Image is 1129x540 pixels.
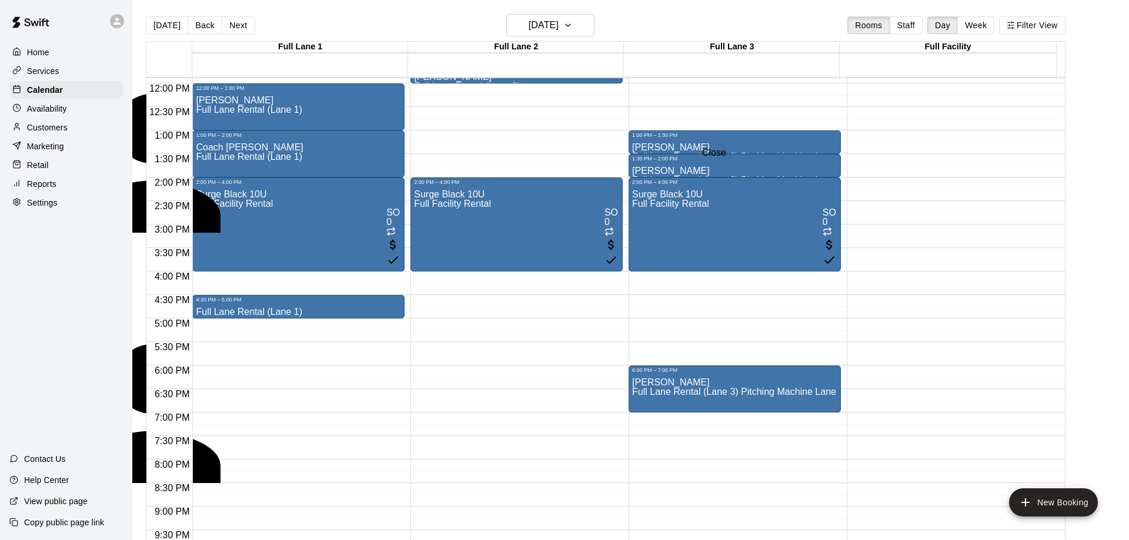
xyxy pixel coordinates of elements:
[24,474,69,486] p: Help Center
[927,16,958,34] button: Day
[386,208,400,227] span: Stephen Orefice
[152,530,193,540] span: 9:30 PM
[632,367,837,373] div: 6:00 PM – 7:00 PM
[27,197,58,209] p: Settings
[24,453,66,465] p: Contact Us
[152,271,193,281] span: 4:00 PM
[629,177,841,271] div: 2:00 PM – 4:00 PM: Surge Black 10U
[529,17,559,33] h6: [DATE]
[146,16,188,34] button: [DATE]
[152,248,193,258] span: 3:30 PM
[604,208,618,217] div: Stephen Orefice
[152,412,193,422] span: 7:00 PM
[152,436,193,446] span: 7:30 PM
[604,228,614,238] span: Recurring event
[188,16,222,34] button: Back
[27,103,67,115] p: Availability
[604,208,618,227] span: Stephen Orefice
[27,84,63,96] p: Calendar
[957,16,994,34] button: Week
[386,243,400,269] span: All customers have paid
[386,217,392,227] span: 0
[629,154,841,177] div: 1:30 PM – 2:00 PM: Jacob Brown
[152,295,193,305] span: 4:30 PM
[823,208,836,227] span: Stephen Orefice
[414,81,520,91] span: Full Lane Rental (Lane 2)
[152,483,193,493] span: 8:30 PM
[1009,488,1098,516] button: add
[632,156,837,162] div: 1:30 PM – 2:00 PM
[386,207,400,217] span: SO
[890,16,923,34] button: Staff
[27,46,49,58] p: Home
[823,217,828,227] span: 0
[152,130,193,140] span: 1:00 PM
[604,207,618,217] span: SO
[24,516,104,528] p: Copy public page link
[702,147,726,158] div: Close
[386,208,400,217] div: Stephen Orefice
[632,132,837,138] div: 1:00 PM – 1:30 PM
[632,175,877,185] span: Full Lane Rental (Lane 3) Pitching Machine Lane & HitTrax
[152,154,193,164] span: 1:30 PM
[414,199,491,209] span: Full Facility Rental
[624,42,840,53] div: Full Lane 3
[632,387,877,397] span: Full Lane Rental (Lane 3) Pitching Machine Lane & HitTrax
[146,83,192,93] span: 12:00 PM
[27,178,56,190] p: Reports
[604,217,610,227] span: 0
[840,42,1055,53] div: Full Facility
[152,365,193,375] span: 6:00 PM
[27,122,68,133] p: Customers
[152,201,193,211] span: 2:30 PM
[823,207,836,217] span: SO
[152,389,193,399] span: 6:30 PM
[24,495,88,507] p: View public page
[146,107,192,117] span: 12:30 PM
[152,507,193,516] span: 9:00 PM
[823,243,836,269] span: All customers have paid
[823,228,832,238] span: Recurring event
[999,16,1065,34] button: Filter View
[152,342,193,352] span: 5:30 PM
[632,152,877,162] span: Full Lane Rental (Lane 3) Pitching Machine Lane & HitTrax
[386,228,396,238] span: Recurring event
[152,177,193,187] span: 2:00 PM
[823,208,836,217] div: Stephen Orefice
[27,159,49,171] p: Retail
[222,16,255,34] button: Next
[414,179,619,185] div: 2:00 PM – 4:00 PM
[632,199,709,209] span: Full Facility Rental
[629,365,841,412] div: 6:00 PM – 7:00 PM: Gabriel Cruz
[632,179,837,185] div: 2:00 PM – 4:00 PM
[152,318,193,328] span: 5:00 PM
[27,140,64,152] p: Marketing
[604,243,618,269] span: All customers have paid
[152,459,193,469] span: 8:00 PM
[27,65,59,77] p: Services
[408,42,624,53] div: Full Lane 2
[47,59,325,270] div: Stephen Orefice
[629,130,841,154] div: 1:00 PM – 1:30 PM: Jacob Brown
[410,177,623,271] div: 2:00 PM – 4:00 PM: Surge Black 10U
[152,224,193,234] span: 3:00 PM
[192,42,408,53] div: Full Lane 1
[847,16,890,34] button: Rooms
